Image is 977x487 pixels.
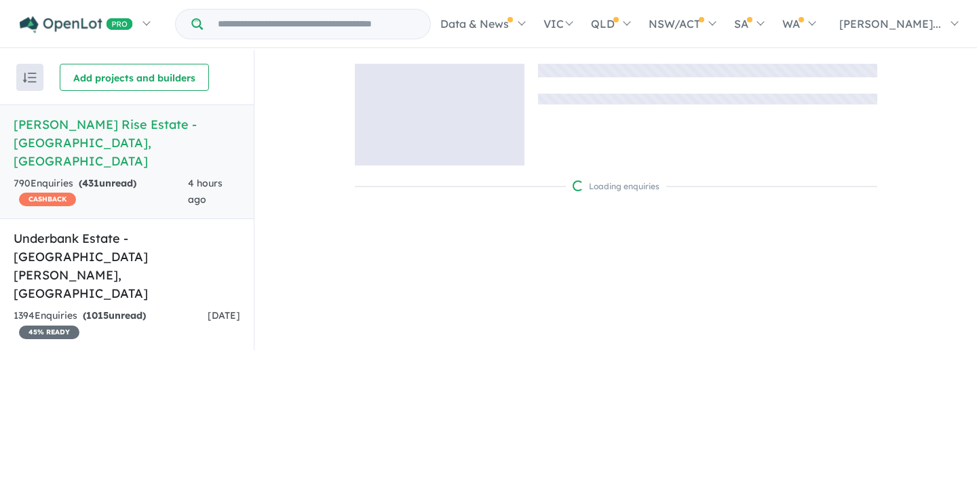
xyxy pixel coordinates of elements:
span: [DATE] [208,309,240,322]
img: sort.svg [23,73,37,83]
input: Try estate name, suburb, builder or developer [206,9,427,39]
button: Add projects and builders [60,64,209,91]
strong: ( unread) [83,309,146,322]
span: 4 hours ago [188,177,223,206]
h5: [PERSON_NAME] Rise Estate - [GEOGRAPHIC_DATA] , [GEOGRAPHIC_DATA] [14,115,240,170]
span: 45 % READY [19,326,79,339]
div: 1394 Enquir ies [14,308,208,340]
span: [PERSON_NAME]... [839,17,941,31]
span: CASHBACK [19,193,76,206]
img: Openlot PRO Logo White [20,16,133,33]
strong: ( unread) [79,177,136,189]
div: Loading enquiries [573,180,659,193]
span: 1015 [86,309,109,322]
span: 431 [82,177,99,189]
div: 790 Enquir ies [14,176,188,208]
h5: Underbank Estate - [GEOGRAPHIC_DATA][PERSON_NAME] , [GEOGRAPHIC_DATA] [14,229,240,303]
